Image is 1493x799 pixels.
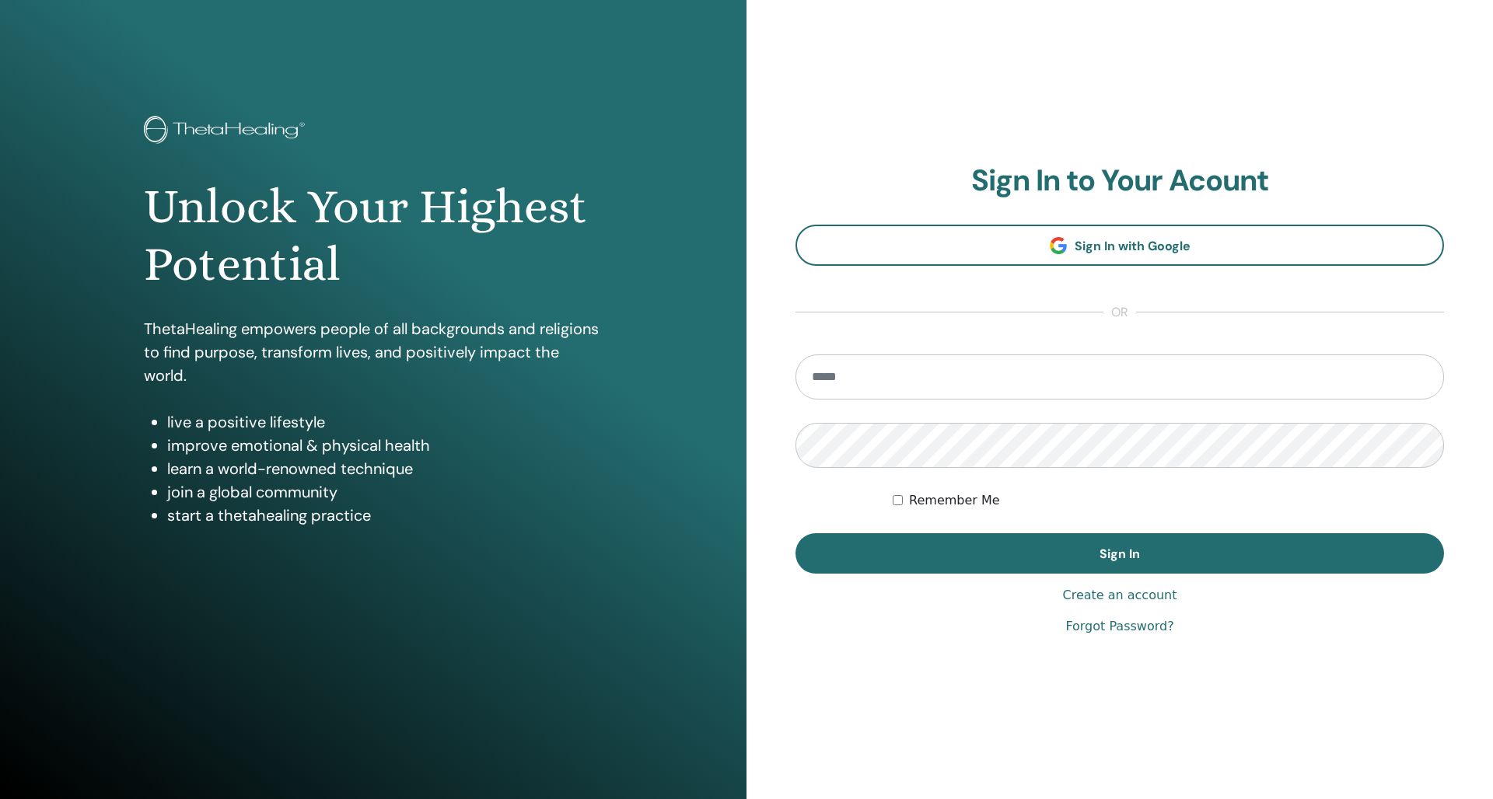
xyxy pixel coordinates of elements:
span: Sign In with Google [1075,238,1191,254]
div: Keep me authenticated indefinitely or until I manually logout [893,491,1444,510]
a: Create an account [1062,586,1177,605]
li: learn a world-renowned technique [167,457,603,480]
li: join a global community [167,480,603,504]
span: Sign In [1100,546,1140,562]
a: Sign In with Google [795,225,1444,266]
li: improve emotional & physical health [167,434,603,457]
span: or [1103,303,1136,322]
p: ThetaHealing empowers people of all backgrounds and religions to find purpose, transform lives, a... [144,317,603,387]
li: live a positive lifestyle [167,410,603,434]
a: Forgot Password? [1065,617,1173,636]
h1: Unlock Your Highest Potential [144,178,603,294]
button: Sign In [795,533,1444,574]
label: Remember Me [909,491,1000,510]
h2: Sign In to Your Acount [795,163,1444,199]
li: start a thetahealing practice [167,504,603,527]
